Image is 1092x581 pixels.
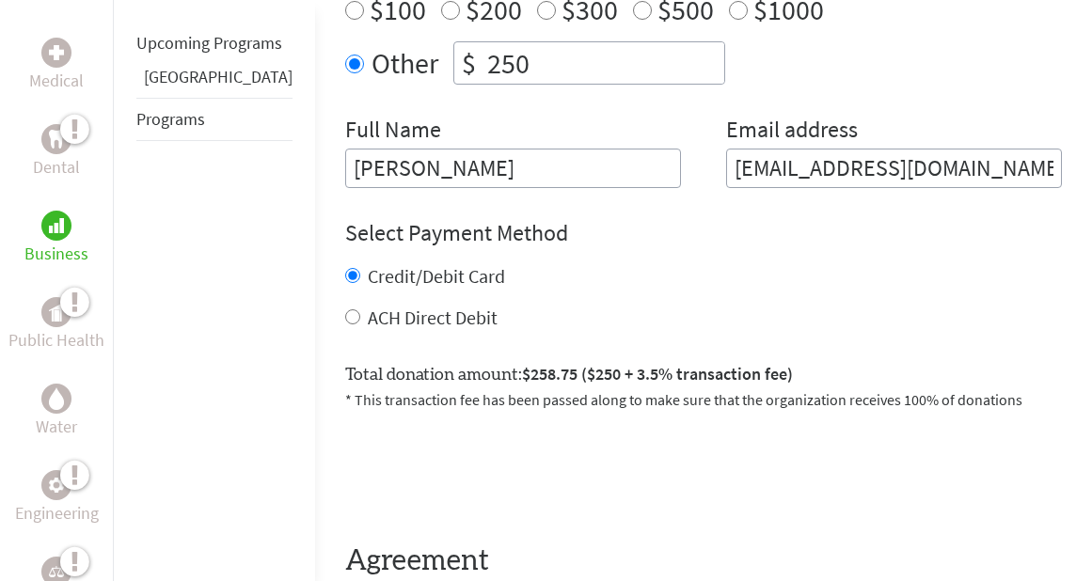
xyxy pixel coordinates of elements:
a: EngineeringEngineering [15,470,99,526]
label: Total donation amount: [345,361,793,388]
p: Public Health [8,327,104,353]
p: Business [24,241,88,267]
img: Legal Empowerment [49,566,64,577]
li: Upcoming Programs [136,23,293,64]
h4: Select Payment Method [345,218,1062,248]
a: Upcoming Programs [136,32,282,54]
label: Full Name [345,115,441,149]
h4: Agreement [345,544,1062,578]
div: Dental [41,124,71,154]
div: Engineering [41,470,71,500]
p: Dental [33,154,80,181]
a: Programs [136,108,205,130]
a: DentalDental [33,124,80,181]
img: Business [49,218,64,233]
p: * This transaction fee has been passed along to make sure that the organization receives 100% of ... [345,388,1062,411]
div: $ [454,42,483,84]
label: Credit/Debit Card [368,264,505,288]
img: Public Health [49,303,64,322]
a: BusinessBusiness [24,211,88,267]
label: Email address [726,115,858,149]
span: $258.75 ($250 + 3.5% transaction fee) [522,363,793,385]
input: Your Email [726,149,1062,188]
p: Medical [29,68,84,94]
li: Programs [136,98,293,141]
label: ACH Direct Debit [368,306,498,329]
div: Business [41,211,71,241]
img: Medical [49,45,64,60]
a: [GEOGRAPHIC_DATA] [144,66,293,87]
iframe: reCAPTCHA [345,433,631,507]
a: Public HealthPublic Health [8,297,104,353]
li: Panama [136,64,293,98]
p: Engineering [15,500,99,526]
p: Water [36,414,77,440]
input: Enter Amount [483,42,724,84]
img: Engineering [49,478,64,493]
a: WaterWater [36,384,77,440]
label: Other [372,41,438,85]
div: Public Health [41,297,71,327]
img: Water [49,387,64,409]
a: MedicalMedical [29,38,84,94]
input: Enter Full Name [345,149,681,188]
img: Dental [49,130,64,148]
div: Water [41,384,71,414]
div: Medical [41,38,71,68]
